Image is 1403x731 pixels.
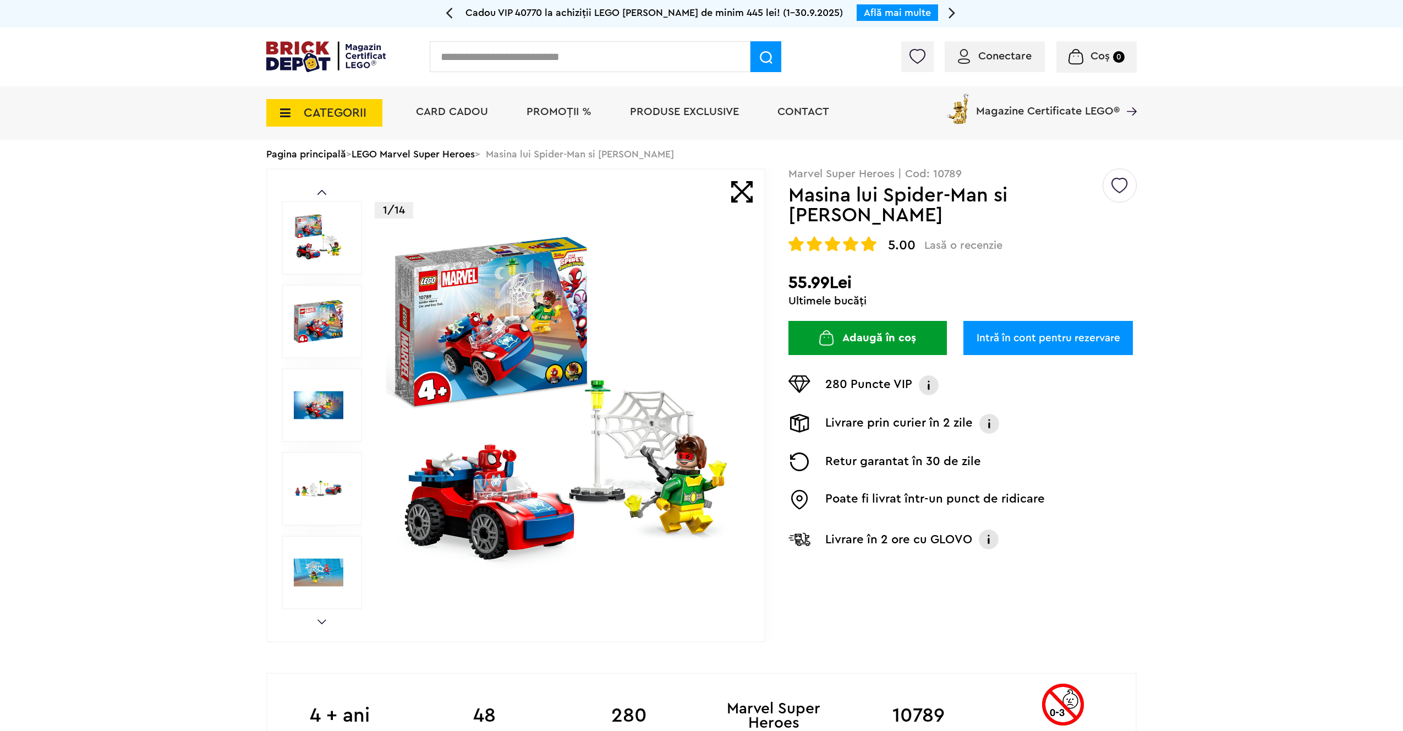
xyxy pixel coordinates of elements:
p: Poate fi livrat într-un punct de ridicare [825,490,1045,510]
b: 4 + ani [267,701,412,730]
img: Info livrare cu GLOVO [978,528,1000,550]
span: Cadou VIP 40770 la achiziții LEGO [PERSON_NAME] de minim 445 lei! (1-30.9.2025) [465,8,843,18]
img: Evaluare cu stele [788,236,804,252]
img: Masina lui Spider-Man si Doc Ock [294,297,343,346]
span: CATEGORII [304,107,366,119]
img: Masina lui Spider-Man si Doc Ock [294,213,343,263]
span: 5.00 [888,239,916,252]
b: 48 [412,701,557,730]
a: Prev [317,190,326,195]
b: Marvel Super Heroes [701,701,846,730]
img: LEGO Marvel Super Heroes Masina lui Spider-Man si Doc Ock [294,548,343,597]
a: Produse exclusive [630,106,739,117]
a: Intră în cont pentru rezervare [963,321,1133,355]
p: 1/14 [375,202,413,219]
a: Card Cadou [416,106,488,117]
div: Ultimele bucăți [788,296,1137,307]
small: 0 [1113,51,1125,63]
img: Evaluare cu stele [807,236,822,252]
img: Masina lui Spider-Man si Doc Ock [386,228,741,582]
a: PROMOȚII % [527,106,591,117]
img: Evaluare cu stele [861,236,876,252]
img: Evaluare cu stele [843,236,858,252]
h1: Masina lui Spider-Man si [PERSON_NAME] [788,186,1101,225]
b: 10789 [846,701,991,730]
a: Contact [777,106,829,117]
div: > > Masina lui Spider-Man si [PERSON_NAME] [266,140,1137,168]
p: 280 Puncte VIP [825,375,912,395]
span: Coș [1090,51,1110,62]
img: Easybox [788,490,810,510]
img: Info VIP [918,375,940,395]
img: Evaluare cu stele [825,236,840,252]
a: Află mai multe [864,8,931,18]
img: Returnare [788,452,810,471]
span: Magazine Certificate LEGO® [976,91,1120,117]
p: Marvel Super Heroes | Cod: 10789 [788,168,1137,179]
img: Puncte VIP [788,375,810,393]
a: Next [317,619,326,624]
img: Livrare [788,414,810,433]
p: Livrare prin curier în 2 zile [825,414,973,434]
img: Info livrare prin curier [978,414,1000,434]
span: Lasă o recenzie [924,239,1002,252]
span: Conectare [978,51,1032,62]
img: Masina lui Spider-Man si Doc Ock LEGO 10789 [294,380,343,430]
img: Seturi Lego Masina lui Spider-Man si Doc Ock [294,464,343,514]
a: LEGO Marvel Super Heroes [352,149,475,159]
a: Conectare [958,51,1032,62]
b: 280 [557,701,701,730]
button: Adaugă în coș [788,321,947,355]
p: Livrare în 2 ore cu GLOVO [825,531,972,548]
a: Magazine Certificate LEGO® [1120,91,1137,102]
h2: 55.99Lei [788,273,1137,293]
a: Pagina principală [266,149,346,159]
p: Retur garantat în 30 de zile [825,452,981,471]
img: Livrare Glovo [788,532,810,546]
